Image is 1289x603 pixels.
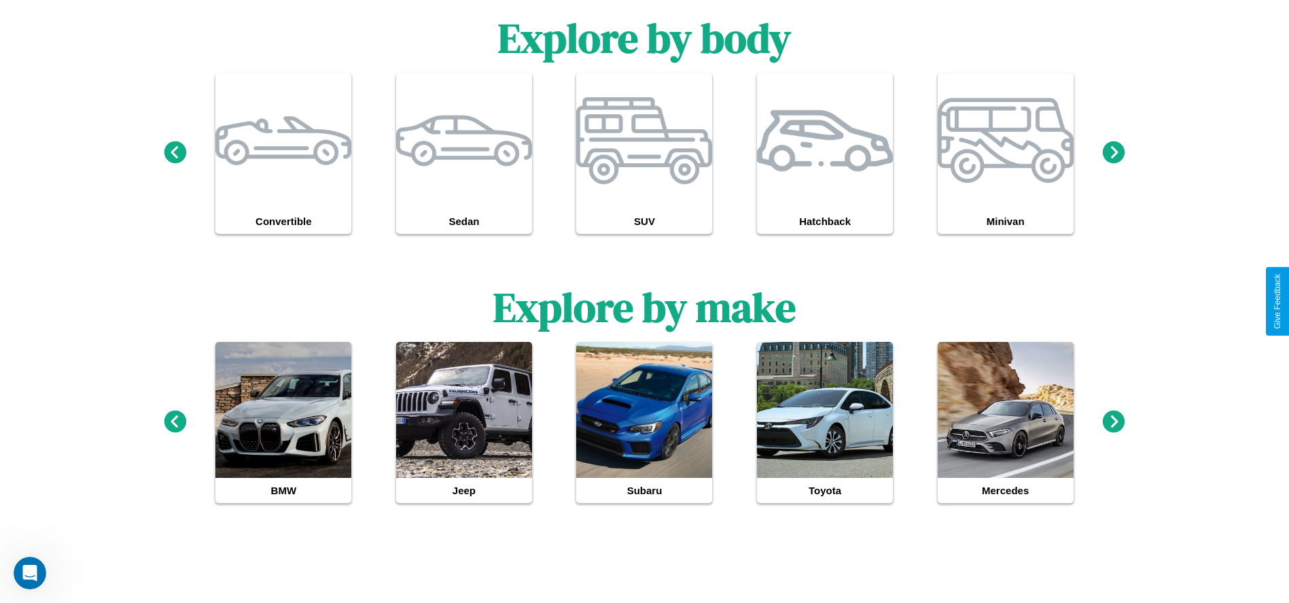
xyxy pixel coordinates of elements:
h4: Jeep [396,478,532,503]
h4: Convertible [215,209,351,234]
div: Give Feedback [1273,274,1282,329]
h4: SUV [576,209,712,234]
h4: BMW [215,478,351,503]
h4: Hatchback [757,209,893,234]
h1: Explore by body [498,10,791,66]
h4: Subaru [576,478,712,503]
h1: Explore by make [493,279,796,335]
iframe: Intercom live chat [14,557,46,589]
h4: Toyota [757,478,893,503]
h4: Mercedes [938,478,1074,503]
h4: Minivan [938,209,1074,234]
h4: Sedan [396,209,532,234]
